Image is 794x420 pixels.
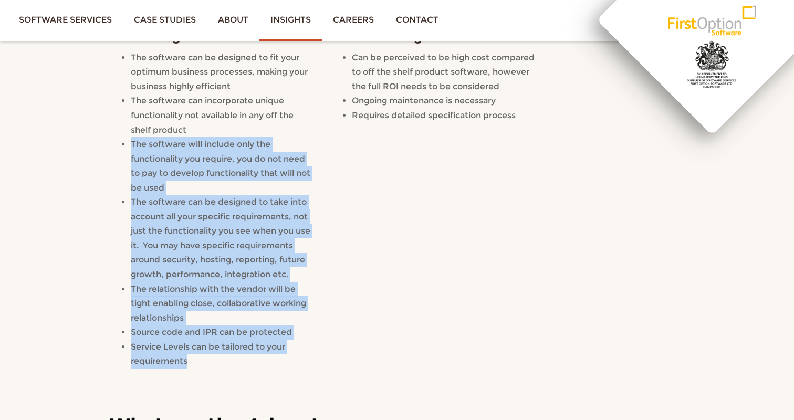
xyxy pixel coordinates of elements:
span: Ongoing maintenance is necessary [352,96,496,106]
span: Service Levels can be tailored to your requirements [131,342,285,366]
span: Source code and IPR can be protected [131,327,292,337]
span: Requires detailed specification process [352,110,516,120]
span: The software can be designed to fit your optimum business processes, making your business highly ... [131,52,308,91]
span: The software will include only the functionality you require, you do not need to pay to develop f... [131,139,310,193]
span: The relationship with the vendor will be tight enabling close, collaborative working relationships [131,284,306,323]
span: Can be perceived to be high cost compared to off the shelf product software, however the full ROI... [352,52,535,91]
span: The software can be designed to take into account all your specific requirements, not just the fu... [131,197,310,279]
span: The software can incorporate unique functionality not available in any off the shelf product [131,96,294,134]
